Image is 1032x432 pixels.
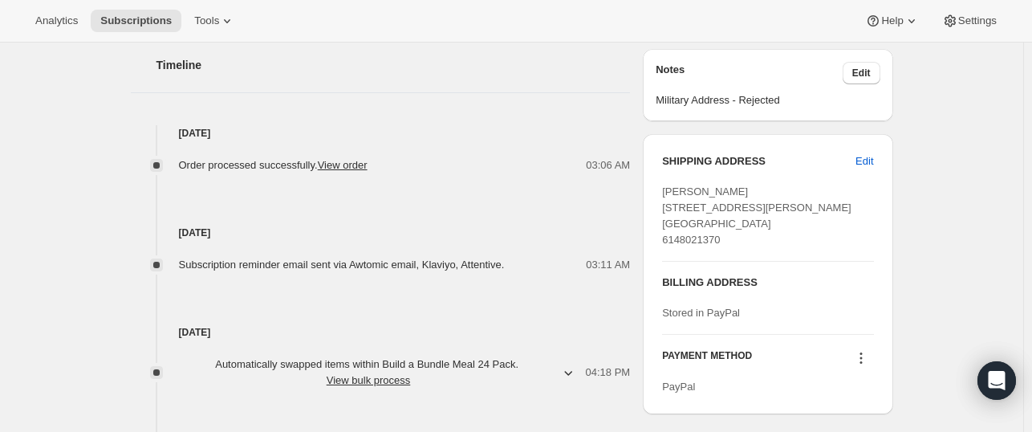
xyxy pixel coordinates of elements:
[586,157,630,173] span: 03:06 AM
[662,185,851,246] span: [PERSON_NAME] [STREET_ADDRESS][PERSON_NAME] [GEOGRAPHIC_DATA] 6148021370
[179,357,559,389] span: Automatically swapped items within Build a Bundle Meal 24 Pack .
[662,307,740,319] span: Stored in PayPal
[977,361,1016,400] div: Open Intercom Messenger
[656,92,880,108] span: Military Address - Rejected
[656,62,843,84] h3: Notes
[932,10,1006,32] button: Settings
[855,10,928,32] button: Help
[662,275,873,291] h3: BILLING ADDRESS
[852,67,871,79] span: Edit
[194,14,219,27] span: Tools
[327,374,411,386] button: View bulk process
[91,10,181,32] button: Subscriptions
[586,365,631,381] span: 04:18 PM
[169,352,586,393] button: Automatically swapped items within Build a Bundle Meal 24 Pack. View bulk process
[131,225,631,241] h4: [DATE]
[35,14,78,27] span: Analytics
[179,259,505,271] span: Subscription reminder email sent via Awtomic email, Klaviyo, Attentive.
[846,149,883,174] button: Edit
[662,381,695,393] span: PayPal
[662,153,855,169] h3: SHIPPING ADDRESS
[843,62,880,84] button: Edit
[185,10,245,32] button: Tools
[131,125,631,141] h4: [DATE]
[855,153,873,169] span: Edit
[179,159,368,171] span: Order processed successfully.
[156,57,631,73] h2: Timeline
[881,14,903,27] span: Help
[26,10,87,32] button: Analytics
[662,349,752,371] h3: PAYMENT METHOD
[131,324,631,340] h4: [DATE]
[958,14,997,27] span: Settings
[100,14,172,27] span: Subscriptions
[586,257,630,273] span: 03:11 AM
[318,159,368,171] a: View order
